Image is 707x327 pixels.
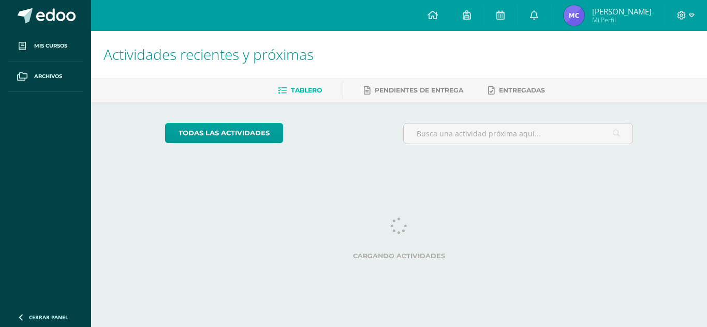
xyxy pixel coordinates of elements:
[34,72,62,81] span: Archivos
[364,82,463,99] a: Pendientes de entrega
[404,123,633,144] input: Busca una actividad próxima aquí...
[165,123,283,143] a: todas las Actividades
[499,86,545,94] span: Entregadas
[8,31,83,61] a: Mis cursos
[29,314,68,321] span: Cerrar panel
[104,44,314,64] span: Actividades recientes y próximas
[291,86,322,94] span: Tablero
[375,86,463,94] span: Pendientes de entrega
[592,15,652,24] span: Mi Perfil
[278,82,322,99] a: Tablero
[488,82,545,99] a: Entregadas
[8,61,83,92] a: Archivos
[564,5,584,26] img: 0aec00e1ef5cc27230ddd548fcfdc0fc.png
[165,252,634,260] label: Cargando actividades
[592,6,652,17] span: [PERSON_NAME]
[34,42,67,50] span: Mis cursos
